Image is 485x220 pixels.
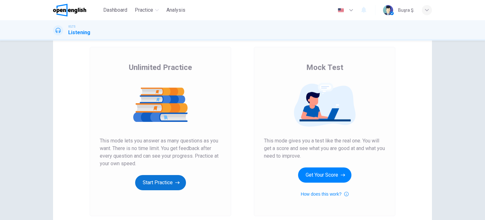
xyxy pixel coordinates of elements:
button: How does this work? [301,190,348,198]
button: Dashboard [101,4,130,16]
span: Unlimited Practice [129,62,192,72]
button: Start Practice [135,175,186,190]
span: This mode gives you a test like the real one. You will get a score and see what you are good at a... [264,137,385,160]
span: Practice [135,6,153,14]
span: This mode lets you answer as many questions as you want. There is no time limit. You get feedback... [100,137,221,167]
span: Mock Test [306,62,343,72]
h1: Listening [68,29,90,36]
button: Analysis [164,4,188,16]
img: en [337,8,345,13]
button: Practice [132,4,161,16]
div: Buşra Ş. [398,6,414,14]
button: Get Your Score [298,167,351,183]
img: Profile picture [383,5,393,15]
a: OpenEnglish logo [53,4,101,16]
span: IELTS [68,24,75,29]
span: Analysis [166,6,185,14]
span: Dashboard [103,6,127,14]
img: OpenEnglish logo [53,4,86,16]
